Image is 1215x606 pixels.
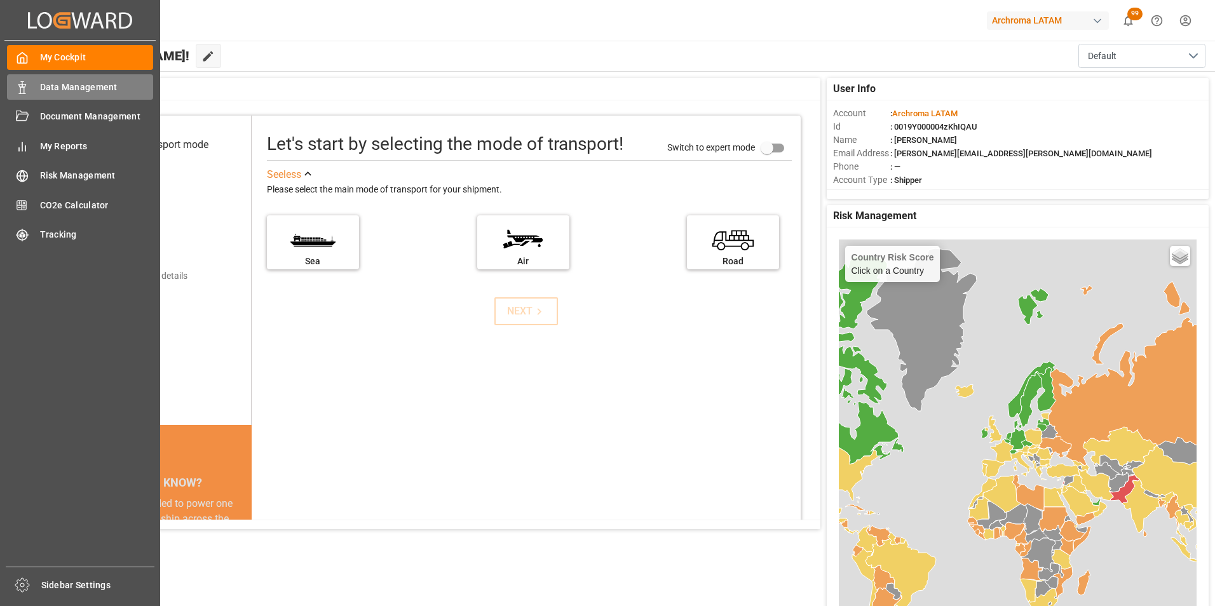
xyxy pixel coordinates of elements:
div: Air [484,255,563,268]
span: Document Management [40,110,154,123]
div: Add shipping details [108,269,187,283]
span: Account [833,107,890,120]
span: User Info [833,81,876,97]
a: My Cockpit [7,45,153,70]
span: : Shipper [890,175,922,185]
a: Document Management [7,104,153,129]
span: Id [833,120,890,133]
span: : [890,109,958,118]
span: : — [890,162,900,172]
span: Risk Management [40,169,154,182]
span: Risk Management [833,208,916,224]
span: 99 [1127,8,1143,20]
span: My Cockpit [40,51,154,64]
div: Road [693,255,773,268]
a: My Reports [7,133,153,158]
a: Layers [1170,246,1190,266]
span: Sidebar Settings [41,579,155,592]
span: Account Type [833,173,890,187]
span: Email Address [833,147,890,160]
h4: Country Risk Score [852,252,934,262]
button: NEXT [494,297,558,325]
button: open menu [1078,44,1205,68]
div: See less [267,167,301,182]
div: Let's start by selecting the mode of transport! [267,131,623,158]
button: Help Center [1143,6,1171,35]
span: : 0019Y000004zKhIQAU [890,122,977,131]
div: Click on a Country [852,252,934,276]
div: Sea [273,255,353,268]
div: Archroma LATAM [987,11,1109,30]
span: Tracking [40,228,154,241]
span: Default [1088,50,1117,63]
a: Risk Management [7,163,153,188]
span: Archroma LATAM [892,109,958,118]
span: Phone [833,160,890,173]
div: NEXT [507,304,546,319]
span: Data Management [40,81,154,94]
a: Data Management [7,74,153,99]
button: next slide / item [234,496,252,603]
div: Please select the main mode of transport for your shipment. [267,182,792,198]
span: : [PERSON_NAME][EMAIL_ADDRESS][PERSON_NAME][DOMAIN_NAME] [890,149,1152,158]
a: Tracking [7,222,153,247]
span: Switch to expert mode [667,142,755,152]
span: CO2e Calculator [40,199,154,212]
span: My Reports [40,140,154,153]
span: Name [833,133,890,147]
span: Hello [PERSON_NAME]! [53,44,189,68]
button: Archroma LATAM [987,8,1114,32]
button: show 99 new notifications [1114,6,1143,35]
a: CO2e Calculator [7,192,153,217]
span: : [PERSON_NAME] [890,135,957,145]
